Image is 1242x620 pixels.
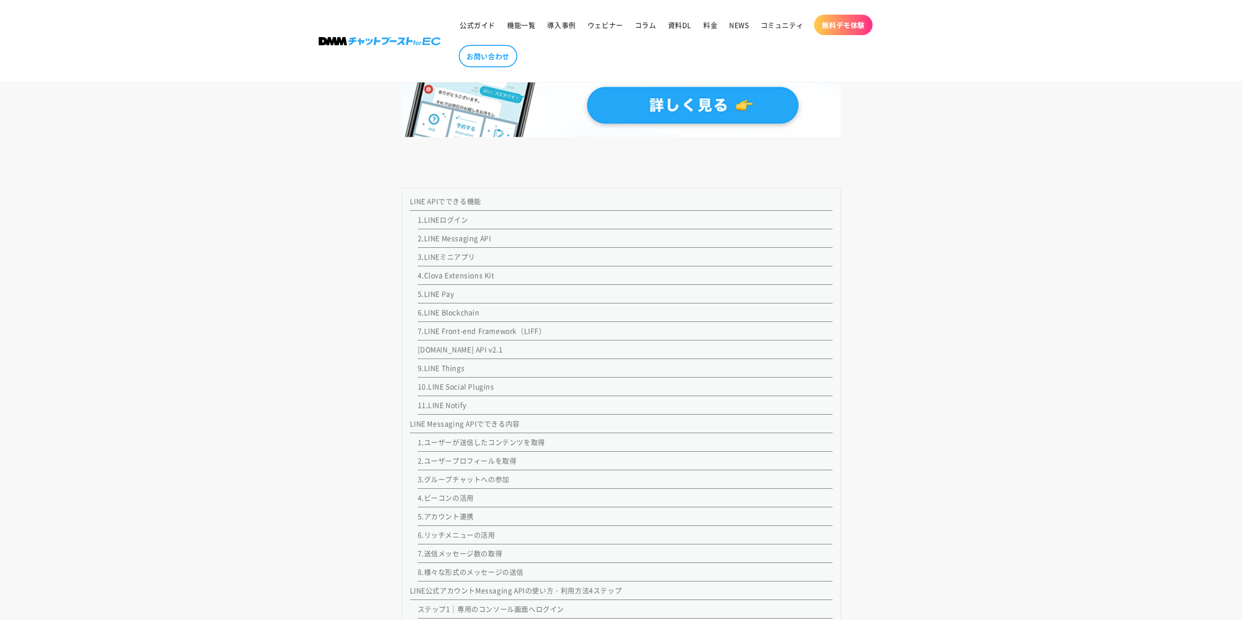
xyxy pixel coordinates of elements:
[761,20,804,29] span: コミュニティ
[418,344,503,354] a: [DOMAIN_NAME] API v2.1
[723,15,754,35] a: NEWS
[418,511,474,521] a: 5.アカウント連携
[729,20,749,29] span: NEWS
[814,15,873,35] a: 無料デモ体験
[418,474,509,484] a: 3.グループチャットへの参加
[755,15,810,35] a: コミュニティ
[459,45,517,67] a: お問い合わせ
[418,270,494,280] a: 4.Clova Extensions Kit
[418,381,494,391] a: 10.LINE Social Plugins
[629,15,662,35] a: コラム
[507,20,535,29] span: 機能一覧
[501,15,541,35] a: 機能一覧
[662,15,697,35] a: 資料DL
[822,20,865,29] span: 無料デモ体験
[418,530,495,540] a: 6.リッチメニューの活用
[418,363,465,373] a: 9.LINE Things
[418,604,565,614] a: ステップ1｜専用のコンソール画面へログイン
[467,52,509,60] span: お問い合わせ
[410,419,520,428] a: LINE Messaging APIでできる内容
[588,20,623,29] span: ウェビナー
[697,15,723,35] a: 料金
[418,400,467,410] a: 11.LINE Notify
[418,215,468,224] a: 1.LINEログイン
[668,20,692,29] span: 資料DL
[418,233,491,243] a: 2.LINE Messaging API
[418,493,474,502] a: 4.ビーコンの活用
[418,437,545,447] a: 1.ユーザーが送信したコンテンツを取得
[460,20,495,29] span: 公式ガイド
[547,20,575,29] span: 導入事例
[582,15,629,35] a: ウェビナー
[418,307,480,317] a: 6.LINE Blockchain
[319,37,441,45] img: 株式会社DMM Boost
[703,20,717,29] span: 料金
[410,585,622,595] a: LINE公式アカウントMessaging APIの使い方・利用方法4ステップ
[410,196,481,206] a: LINE APIでできる機能
[454,15,501,35] a: 公式ガイド
[418,567,524,577] a: 8.様々な形式のメッセージの送信
[418,289,454,299] a: 5.LINE Pay
[418,548,503,558] a: 7.送信メッセージ数の取得
[418,252,476,261] a: 3.LINEミニアプリ
[541,15,581,35] a: 導入事例
[418,326,546,336] a: 7.LINE Front-end Framework（LIFF）
[635,20,656,29] span: コラム
[418,456,517,465] a: 2.ユーザープロフィールを取得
